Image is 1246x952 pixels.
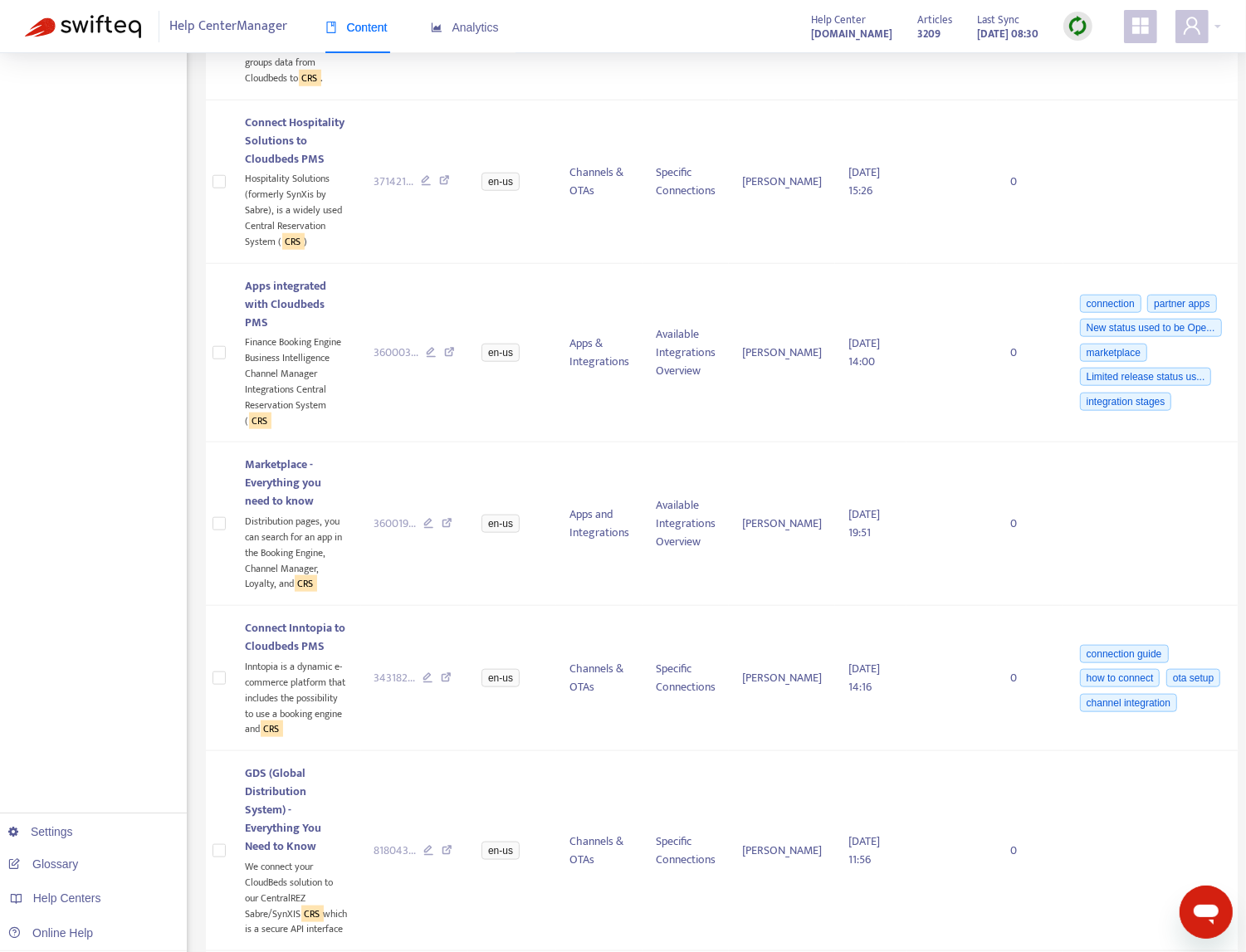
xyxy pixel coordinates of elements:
[848,832,880,869] span: [DATE] 11:56
[848,505,880,542] span: [DATE] 19:51
[1080,295,1141,313] span: connection
[1182,16,1202,36] span: user
[301,906,324,922] sqkw: CRS
[249,413,271,429] sqkw: CRS
[556,264,643,443] td: Apps & Integrations
[997,751,1063,951] td: 0
[917,11,952,29] span: Articles
[1068,16,1088,37] img: sync.dc5367851b00ba804db3.png
[1180,886,1233,939] iframe: Button to launch messaging window
[556,606,643,751] td: Channels & OTAs
[374,515,417,533] span: 360019 ...
[643,100,729,264] td: Specific Connections
[8,825,73,838] a: Settings
[643,751,729,951] td: Specific Connections
[374,173,414,191] span: 371421 ...
[1080,645,1169,663] span: connection guide
[729,100,835,264] td: [PERSON_NAME]
[374,842,417,860] span: 818043 ...
[325,22,337,33] span: book
[556,442,643,606] td: Apps and Integrations
[246,618,346,656] span: Connect Inntopia to Cloudbeds PMS
[556,751,643,951] td: Channels & OTAs
[431,22,442,33] span: area-chart
[246,764,322,856] span: GDS (Global Distribution System) - Everything You Need to Know
[1080,694,1177,712] span: channel integration
[431,21,499,34] span: Analytics
[246,455,322,510] span: Marketplace - Everything you need to know
[643,264,729,443] td: Available Integrations Overview
[643,442,729,606] td: Available Integrations Overview
[1131,16,1151,36] span: appstore
[977,25,1038,43] strong: [DATE] 08:30
[325,21,388,34] span: Content
[1166,669,1220,687] span: ota setup
[811,11,866,29] span: Help Center
[1080,669,1160,687] span: how to connect
[33,891,101,905] span: Help Centers
[977,11,1019,29] span: Last Sync
[1080,368,1212,386] span: Limited release status us...
[1080,393,1172,411] span: integration stages
[261,720,283,737] sqkw: CRS
[997,264,1063,443] td: 0
[729,442,835,606] td: [PERSON_NAME]
[246,510,348,592] div: Distribution pages, you can search for an app in the Booking Engine, Channel Manager, Loyalty, and
[246,332,348,429] div: Finance Booking Engine Business Intelligence Channel Manager Integrations Central Reservation Sys...
[374,669,416,687] span: 343182 ...
[246,856,348,937] div: We connect your CloudBeds solution to our CentralREZ Sabre/SynXIS which is a secure API interface
[1080,319,1222,337] span: New status used to be Ope...
[811,25,892,43] strong: [DOMAIN_NAME]
[481,669,520,687] span: en-us
[848,334,880,371] span: [DATE] 14:00
[997,100,1063,264] td: 0
[8,926,93,940] a: Online Help
[170,11,288,42] span: Help Center Manager
[8,857,78,871] a: Glossary
[295,575,317,592] sqkw: CRS
[246,113,345,168] span: Connect Hospitality Solutions to Cloudbeds PMS
[997,442,1063,606] td: 0
[374,344,419,362] span: 360003 ...
[246,168,348,250] div: Hospitality Solutions (formerly SynXis by Sabre), is a widely used Central Reservation System ( )
[1080,344,1147,362] span: marketplace
[729,606,835,751] td: [PERSON_NAME]
[246,656,348,737] div: Inntopia is a dynamic e-commerce platform that includes the possibility to use a booking engine and
[481,344,520,362] span: en-us
[1147,295,1216,313] span: partner apps
[481,842,520,860] span: en-us
[481,515,520,533] span: en-us
[282,233,305,250] sqkw: CRS
[246,276,327,332] span: Apps integrated with Cloudbeds PMS
[997,606,1063,751] td: 0
[481,173,520,191] span: en-us
[917,25,941,43] strong: 3209
[299,70,321,86] sqkw: CRS
[729,751,835,951] td: [PERSON_NAME]
[556,100,643,264] td: Channels & OTAs
[811,24,892,43] a: [DOMAIN_NAME]
[848,163,880,200] span: [DATE] 15:26
[643,606,729,751] td: Specific Connections
[848,659,880,696] span: [DATE] 14:16
[729,264,835,443] td: [PERSON_NAME]
[246,20,348,85] div: Groups data sync: Allow properties to sync groups data from Cloudbeds to .
[25,15,141,38] img: Swifteq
